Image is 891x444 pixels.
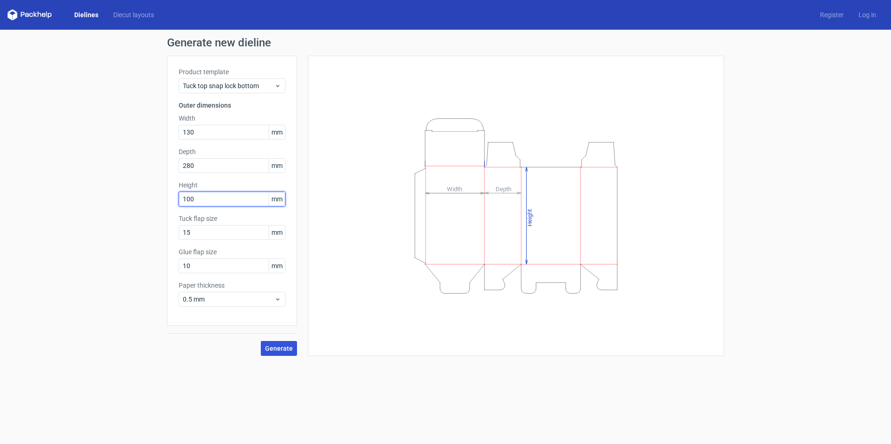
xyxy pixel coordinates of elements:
span: Generate [265,345,293,352]
span: Tuck top snap lock bottom [183,81,274,90]
tspan: Depth [496,185,511,192]
label: Depth [179,147,285,156]
label: Width [179,114,285,123]
span: mm [269,159,285,173]
a: Diecut layouts [106,10,161,19]
a: Register [813,10,851,19]
tspan: Width [447,185,462,192]
label: Paper thickness [179,281,285,290]
label: Glue flap size [179,247,285,257]
h1: Generate new dieline [167,37,724,48]
label: Product template [179,67,285,77]
button: Generate [261,341,297,356]
h3: Outer dimensions [179,101,285,110]
span: mm [269,259,285,273]
label: Tuck flap size [179,214,285,223]
a: Log in [851,10,884,19]
label: Height [179,180,285,190]
tspan: Height [526,209,533,226]
span: 0.5 mm [183,295,274,304]
span: mm [269,192,285,206]
span: mm [269,225,285,239]
a: Dielines [67,10,106,19]
span: mm [269,125,285,139]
